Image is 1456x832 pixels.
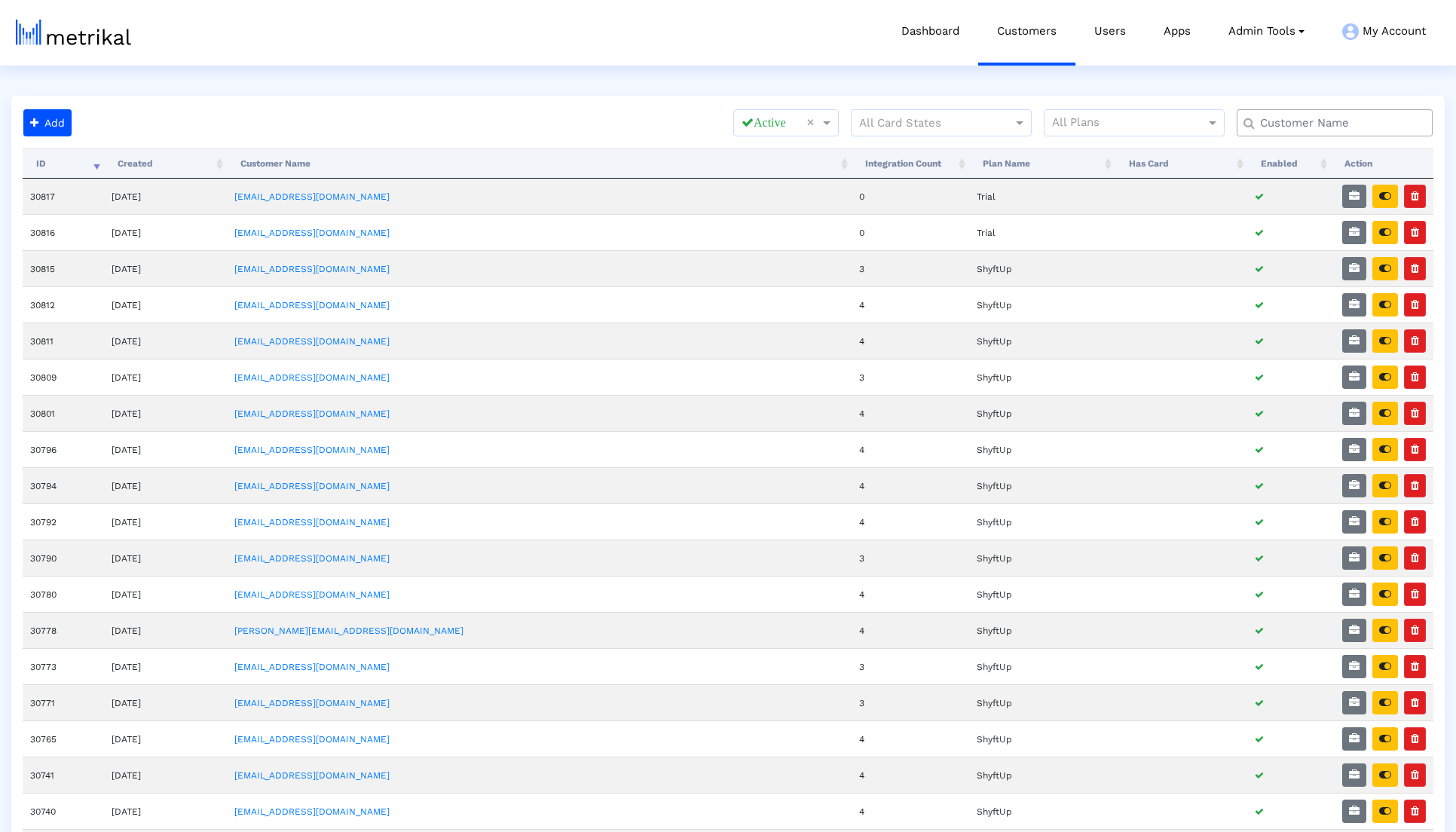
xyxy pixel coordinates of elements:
[104,612,227,648] td: [DATE]
[234,445,390,455] a: [EMAIL_ADDRESS][DOMAIN_NAME]
[852,323,969,359] td: 4
[23,540,104,576] td: 30790
[859,114,996,133] input: All Card States
[104,576,227,612] td: [DATE]
[852,431,969,467] td: 4
[969,720,1115,757] td: ShyftUp
[23,250,104,286] td: 30815
[23,576,104,612] td: 30780
[852,648,969,684] td: 3
[23,757,104,793] td: 30741
[1331,148,1433,179] th: Action
[23,323,104,359] td: 30811
[104,793,227,829] td: [DATE]
[969,148,1115,179] th: Plan Name: activate to sort column ascending
[23,148,104,179] th: ID: activate to sort column ascending
[969,467,1115,503] td: ShyftUp
[852,395,969,431] td: 4
[852,540,969,576] td: 3
[969,612,1115,648] td: ShyftUp
[23,503,104,540] td: 30792
[104,467,227,503] td: [DATE]
[104,648,227,684] td: [DATE]
[852,720,969,757] td: 4
[104,684,227,720] td: [DATE]
[1250,115,1427,131] input: Customer Name
[234,336,390,347] a: [EMAIL_ADDRESS][DOMAIN_NAME]
[234,698,390,708] a: [EMAIL_ADDRESS][DOMAIN_NAME]
[104,323,227,359] td: [DATE]
[234,517,390,528] a: [EMAIL_ADDRESS][DOMAIN_NAME]
[234,806,390,817] a: [EMAIL_ADDRESS][DOMAIN_NAME]
[969,540,1115,576] td: ShyftUp
[969,286,1115,323] td: ShyftUp
[23,179,104,214] td: 30817
[23,109,72,136] button: Add
[234,553,390,564] a: [EMAIL_ADDRESS][DOMAIN_NAME]
[227,148,852,179] th: Customer Name: activate to sort column ascending
[23,214,104,250] td: 30816
[969,648,1115,684] td: ShyftUp
[852,286,969,323] td: 4
[104,431,227,467] td: [DATE]
[969,576,1115,612] td: ShyftUp
[852,684,969,720] td: 3
[969,323,1115,359] td: ShyftUp
[852,359,969,395] td: 3
[23,395,104,431] td: 30801
[104,286,227,323] td: [DATE]
[852,612,969,648] td: 4
[806,114,819,132] span: Clear all
[969,793,1115,829] td: ShyftUp
[234,191,390,202] a: [EMAIL_ADDRESS][DOMAIN_NAME]
[104,179,227,214] td: [DATE]
[852,576,969,612] td: 4
[23,720,104,757] td: 30765
[1247,148,1331,179] th: Enabled: activate to sort column ascending
[234,408,390,419] a: [EMAIL_ADDRESS][DOMAIN_NAME]
[23,648,104,684] td: 30773
[104,359,227,395] td: [DATE]
[23,286,104,323] td: 30812
[234,372,390,383] a: [EMAIL_ADDRESS][DOMAIN_NAME]
[852,757,969,793] td: 4
[23,467,104,503] td: 30794
[234,300,390,310] a: [EMAIL_ADDRESS][DOMAIN_NAME]
[1052,114,1208,133] input: All Plans
[104,148,227,179] th: Created: activate to sort column ascending
[234,626,463,636] a: [PERSON_NAME][EMAIL_ADDRESS][DOMAIN_NAME]
[969,684,1115,720] td: ShyftUp
[969,395,1115,431] td: ShyftUp
[104,757,227,793] td: [DATE]
[234,481,390,491] a: [EMAIL_ADDRESS][DOMAIN_NAME]
[23,359,104,395] td: 30809
[1115,148,1247,179] th: Has Card: activate to sort column ascending
[104,214,227,250] td: [DATE]
[969,431,1115,467] td: ShyftUp
[104,395,227,431] td: [DATE]
[969,359,1115,395] td: ShyftUp
[852,793,969,829] td: 4
[852,503,969,540] td: 4
[16,20,131,45] img: metrical-logo-light.png
[23,431,104,467] td: 30796
[104,503,227,540] td: [DATE]
[969,214,1115,250] td: Trial
[852,214,969,250] td: 0
[23,684,104,720] td: 30771
[969,179,1115,214] td: Trial
[852,179,969,214] td: 0
[234,662,390,672] a: [EMAIL_ADDRESS][DOMAIN_NAME]
[234,770,390,781] a: [EMAIL_ADDRESS][DOMAIN_NAME]
[104,540,227,576] td: [DATE]
[104,250,227,286] td: [DATE]
[234,734,390,745] a: [EMAIL_ADDRESS][DOMAIN_NAME]
[969,250,1115,286] td: ShyftUp
[104,720,227,757] td: [DATE]
[234,264,390,274] a: [EMAIL_ADDRESS][DOMAIN_NAME]
[852,148,969,179] th: Integration Count: activate to sort column ascending
[23,612,104,648] td: 30778
[234,228,390,238] a: [EMAIL_ADDRESS][DOMAIN_NAME]
[1342,23,1359,40] img: my-account-menu-icon.png
[234,589,390,600] a: [EMAIL_ADDRESS][DOMAIN_NAME]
